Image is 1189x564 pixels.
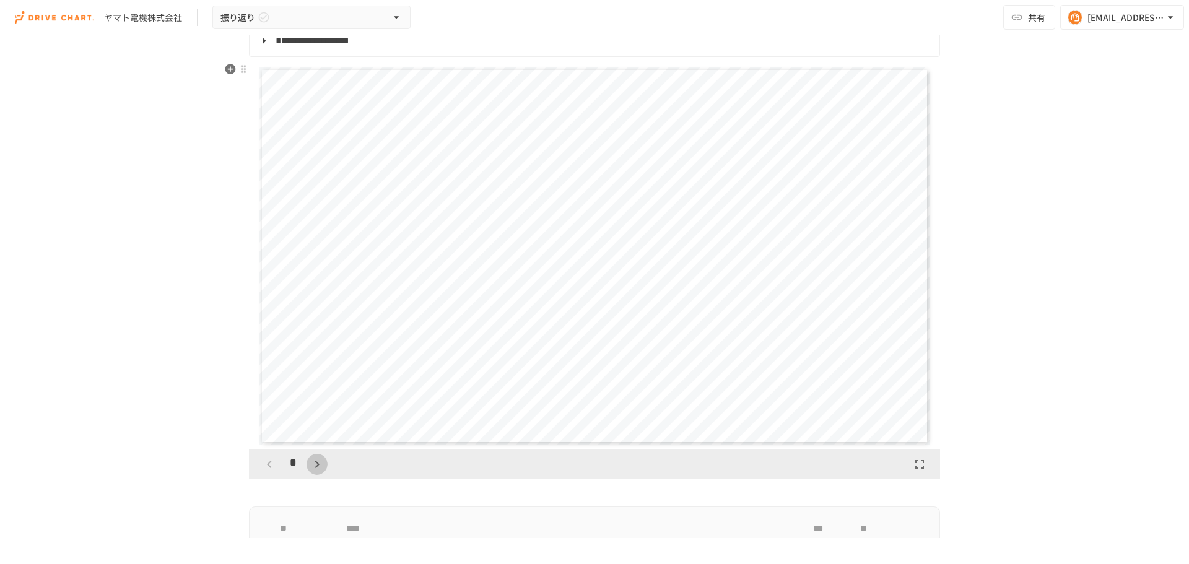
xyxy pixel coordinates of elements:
[104,11,182,24] div: ヤマト電機株式会社
[1087,10,1164,25] div: [EMAIL_ADDRESS][DOMAIN_NAME]
[1060,5,1184,30] button: [EMAIL_ADDRESS][DOMAIN_NAME]
[249,63,940,449] div: Page 1
[220,10,255,25] span: 振り返り
[15,7,94,27] img: i9VDDS9JuLRLX3JIUyK59LcYp6Y9cayLPHs4hOxMB9W
[212,6,411,30] button: 振り返り
[1003,5,1055,30] button: 共有
[1028,11,1045,24] span: 共有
